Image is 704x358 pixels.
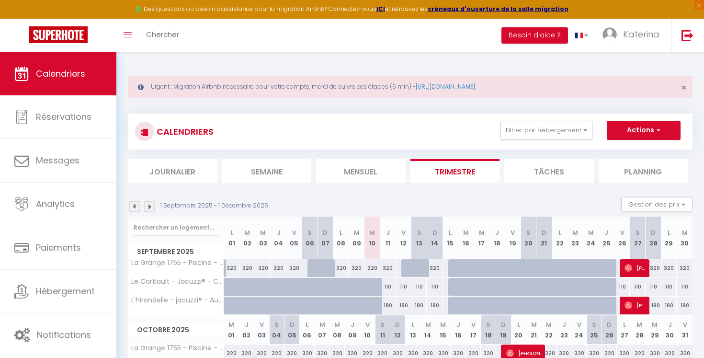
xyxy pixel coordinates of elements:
[662,315,678,345] th: 30
[269,315,284,345] th: 04
[427,259,443,277] div: 320
[632,315,647,345] th: 28
[130,297,226,304] span: L'hirondelle - jacuzzi® - Aux portes de la champagne
[435,315,451,345] th: 15
[607,320,612,329] abbr: D
[410,159,500,183] li: Trimestre
[474,217,489,259] th: 17
[607,121,681,140] button: Actions
[290,320,295,329] abbr: D
[620,228,625,237] abbr: V
[376,5,385,13] a: ICI
[222,159,312,183] li: Semaine
[630,278,646,296] div: 110
[286,217,302,259] th: 05
[380,297,396,314] div: 180
[489,217,505,259] th: 18
[614,278,630,296] div: 110
[160,201,268,210] p: 1 Septembre 2025 - 1 Décembre 2025
[592,320,596,329] abbr: S
[682,228,688,237] abbr: M
[466,315,481,345] th: 17
[36,68,85,80] span: Calendriers
[401,228,406,237] abbr: V
[571,315,587,345] th: 24
[316,159,406,183] li: Mensuel
[411,320,414,329] abbr: L
[443,217,458,259] th: 15
[501,320,506,329] abbr: D
[306,320,308,329] abbr: L
[511,315,526,345] th: 20
[587,315,602,345] th: 25
[505,217,521,259] th: 19
[130,259,226,266] span: La Grange 1755 - Piscine - Escapade aux portes de la champagne
[224,217,240,259] th: 01
[224,259,240,277] div: 320
[395,320,400,329] abbr: D
[329,315,345,345] th: 08
[458,217,474,259] th: 16
[245,320,249,329] abbr: J
[521,217,536,259] th: 20
[228,320,234,329] abbr: M
[36,198,75,210] span: Analytics
[556,315,572,345] th: 23
[651,228,656,237] abbr: D
[340,228,342,237] abbr: L
[36,285,95,297] span: Hébergement
[411,297,427,314] div: 180
[661,259,677,277] div: 320
[463,228,469,237] abbr: M
[292,228,296,237] abbr: V
[128,76,693,98] div: Urgent : Migration Airbnb nécessaire pour votre compte, merci de suivre ces étapes (5 min) -
[255,259,271,277] div: 320
[416,82,475,91] a: [URL][DOMAIN_NAME]
[255,217,271,259] th: 03
[319,320,325,329] abbr: M
[349,259,364,277] div: 320
[29,26,88,43] img: Super Booking
[334,320,340,329] abbr: M
[481,315,496,345] th: 18
[504,159,594,183] li: Tâches
[595,19,671,52] a: ... Katerina
[652,320,658,329] abbr: M
[128,245,224,259] span: Septembre 2025
[239,315,254,345] th: 02
[602,27,617,42] img: ...
[239,259,255,277] div: 320
[364,259,380,277] div: 320
[541,315,556,345] th: 22
[683,320,687,329] abbr: V
[646,259,661,277] div: 320
[681,81,686,93] span: ×
[154,121,214,142] h3: CALENDRIERS
[271,217,286,259] th: 04
[8,4,36,33] button: Ouvrir le widget de chat LiveChat
[260,320,264,329] abbr: V
[451,315,466,345] th: 16
[511,228,515,237] abbr: V
[602,315,617,345] th: 26
[647,315,662,345] th: 29
[36,111,91,123] span: Réservations
[677,297,693,314] div: 180
[440,320,446,329] abbr: M
[417,228,421,237] abbr: S
[130,278,226,285] span: Le Cortiault - Jacuzzi® - Cocooning - Cosy
[380,320,385,329] abbr: S
[677,315,693,345] th: 31
[396,297,411,314] div: 180
[239,217,255,259] th: 02
[552,217,568,259] th: 22
[284,315,300,345] th: 05
[427,217,443,259] th: 14
[501,27,568,44] button: Besoin d'aide ?
[323,228,328,237] abbr: D
[604,228,608,237] abbr: J
[425,320,431,329] abbr: M
[496,315,511,345] th: 19
[617,315,632,345] th: 27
